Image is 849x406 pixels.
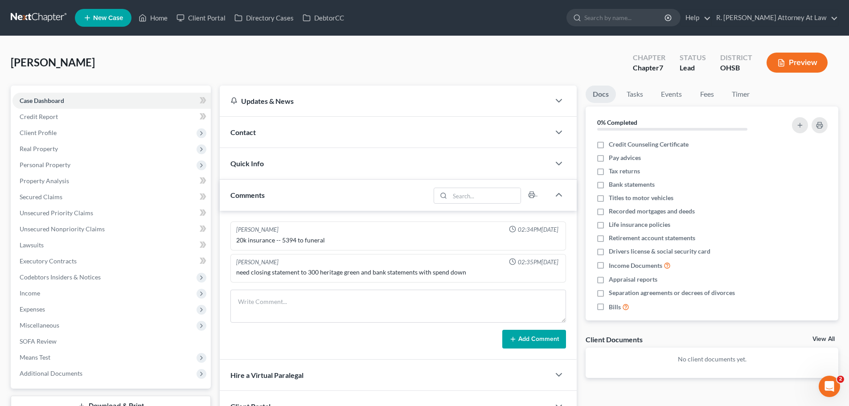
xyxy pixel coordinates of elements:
[20,321,59,329] span: Miscellaneous
[819,376,840,397] iframe: Intercom live chat
[12,189,211,205] a: Secured Claims
[11,56,95,69] span: [PERSON_NAME]
[693,86,721,103] a: Fees
[20,305,45,313] span: Expenses
[230,10,298,26] a: Directory Cases
[12,109,211,125] a: Credit Report
[20,97,64,104] span: Case Dashboard
[230,371,304,379] span: Hire a Virtual Paralegal
[12,173,211,189] a: Property Analysis
[20,209,93,217] span: Unsecured Priority Claims
[609,140,689,149] span: Credit Counseling Certificate
[609,180,655,189] span: Bank statements
[720,53,752,63] div: District
[20,145,58,152] span: Real Property
[12,205,211,221] a: Unsecured Priority Claims
[619,86,650,103] a: Tasks
[20,369,82,377] span: Additional Documents
[20,193,62,201] span: Secured Claims
[586,86,616,103] a: Docs
[450,188,521,203] input: Search...
[12,221,211,237] a: Unsecured Nonpriority Claims
[609,234,695,242] span: Retirement account statements
[12,253,211,269] a: Executory Contracts
[659,63,663,72] span: 7
[20,129,57,136] span: Client Profile
[681,10,711,26] a: Help
[680,53,706,63] div: Status
[609,288,735,297] span: Separation agreements or decrees of divorces
[236,236,560,245] div: 20k insurance -- 5394 to funeral
[837,376,844,383] span: 2
[20,241,44,249] span: Lawsuits
[586,335,643,344] div: Client Documents
[812,336,835,342] a: View All
[230,159,264,168] span: Quick Info
[172,10,230,26] a: Client Portal
[654,86,689,103] a: Events
[298,10,349,26] a: DebtorCC
[20,225,105,233] span: Unsecured Nonpriority Claims
[597,119,637,126] strong: 0% Completed
[20,353,50,361] span: Means Test
[93,15,123,21] span: New Case
[593,355,831,364] p: No client documents yet.
[236,268,560,277] div: need closing statement to 300 heritage green and bank statements with spend down
[609,193,673,202] span: Titles to motor vehicles
[609,275,657,284] span: Appraisal reports
[609,207,695,216] span: Recorded mortgages and deeds
[633,53,665,63] div: Chapter
[502,330,566,349] button: Add Comment
[609,153,641,162] span: Pay advices
[230,96,539,106] div: Updates & News
[725,86,757,103] a: Timer
[236,226,279,234] div: [PERSON_NAME]
[712,10,838,26] a: R. [PERSON_NAME] Attorney At Law
[236,258,279,267] div: [PERSON_NAME]
[20,161,70,168] span: Personal Property
[12,237,211,253] a: Lawsuits
[20,257,77,265] span: Executory Contracts
[20,273,101,281] span: Codebtors Insiders & Notices
[720,63,752,73] div: OHSB
[518,226,558,234] span: 02:34PM[DATE]
[518,258,558,267] span: 02:35PM[DATE]
[584,9,666,26] input: Search by name...
[633,63,665,73] div: Chapter
[20,337,57,345] span: SOFA Review
[20,289,40,297] span: Income
[20,113,58,120] span: Credit Report
[609,303,621,312] span: Bills
[767,53,828,73] button: Preview
[680,63,706,73] div: Lead
[12,333,211,349] a: SOFA Review
[134,10,172,26] a: Home
[230,191,265,199] span: Comments
[609,220,670,229] span: Life insurance policies
[609,167,640,176] span: Tax returns
[609,247,710,256] span: Drivers license & social security card
[20,177,69,185] span: Property Analysis
[609,261,662,270] span: Income Documents
[230,128,256,136] span: Contact
[12,93,211,109] a: Case Dashboard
